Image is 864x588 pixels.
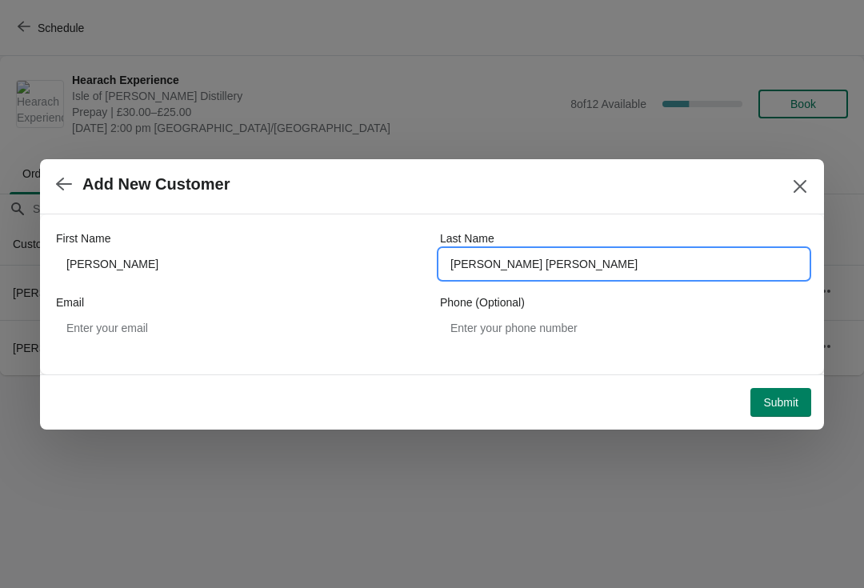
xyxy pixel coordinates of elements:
label: Email [56,294,84,310]
label: Last Name [440,230,494,246]
span: Submit [763,396,798,409]
input: Enter your email [56,314,424,342]
input: Enter your phone number [440,314,808,342]
input: Smith [440,250,808,278]
h2: Add New Customer [82,175,230,194]
input: John [56,250,424,278]
button: Submit [750,388,811,417]
label: First Name [56,230,110,246]
button: Close [786,172,814,201]
label: Phone (Optional) [440,294,525,310]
